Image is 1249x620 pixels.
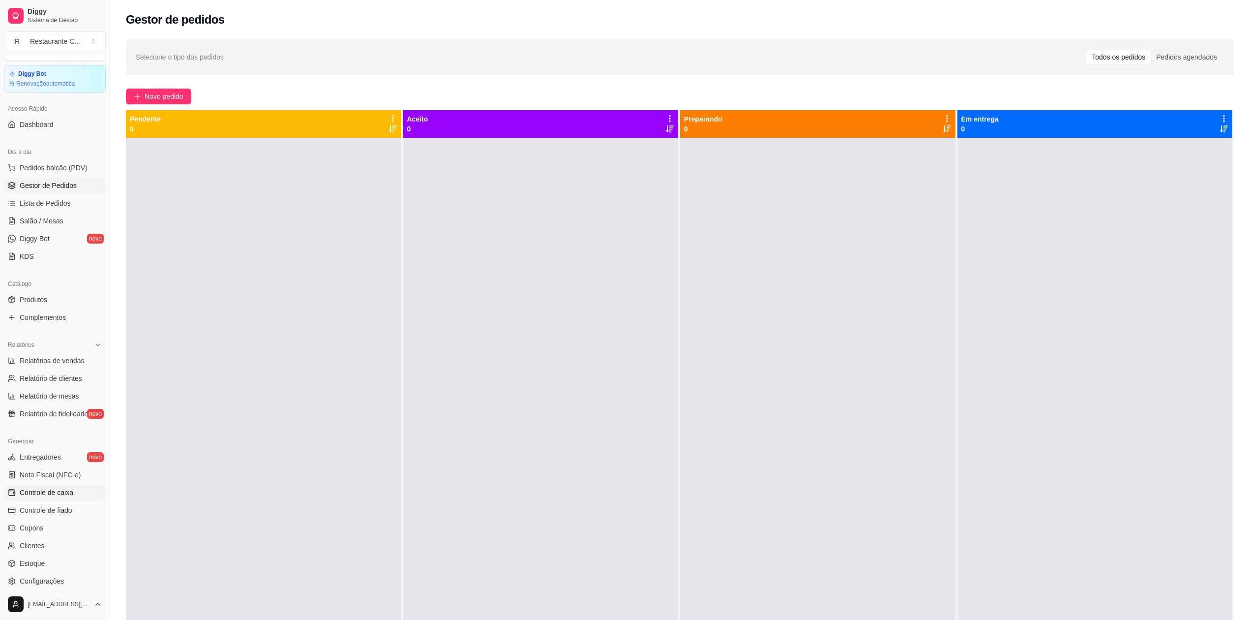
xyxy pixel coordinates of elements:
[4,502,106,518] a: Controle de fiado
[20,558,45,568] span: Estoque
[20,234,50,244] span: Diggy Bot
[145,91,183,102] span: Novo pedido
[20,373,82,383] span: Relatório de clientes
[4,117,106,132] a: Dashboard
[1086,50,1151,64] div: Todos os pedidos
[28,16,102,24] span: Sistema de Gestão
[136,52,224,62] span: Selecione o tipo dos pedidos
[130,114,161,124] p: Pendente
[20,391,79,401] span: Relatório de mesas
[126,89,191,104] button: Novo pedido
[20,163,88,173] span: Pedidos balcão (PDV)
[20,251,34,261] span: KDS
[28,600,90,608] span: [EMAIL_ADDRESS][DOMAIN_NAME]
[4,65,106,93] a: Diggy BotRenovaçãoautomática
[16,80,75,88] article: Renovação automática
[20,216,63,226] span: Salão / Mesas
[20,452,61,462] span: Entregadores
[4,434,106,449] div: Gerenciar
[20,505,72,515] span: Controle de fiado
[4,292,106,308] a: Produtos
[4,31,106,51] button: Select a team
[4,449,106,465] a: Entregadoresnovo
[4,556,106,571] a: Estoque
[28,7,102,16] span: Diggy
[961,114,999,124] p: Em entrega
[4,160,106,176] button: Pedidos balcão (PDV)
[12,36,22,46] span: R
[20,541,45,551] span: Clientes
[4,592,106,616] button: [EMAIL_ADDRESS][DOMAIN_NAME]
[20,523,43,533] span: Cupons
[4,178,106,193] a: Gestor de Pedidos
[20,198,71,208] span: Lista de Pedidos
[4,144,106,160] div: Dia a dia
[20,576,64,586] span: Configurações
[4,520,106,536] a: Cupons
[134,93,141,100] span: plus
[130,124,161,134] p: 0
[407,124,428,134] p: 0
[4,276,106,292] div: Catálogo
[4,101,106,117] div: Acesso Rápido
[18,70,46,78] article: Diggy Bot
[684,114,722,124] p: Preparando
[4,467,106,483] a: Nota Fiscal (NFC-e)
[4,485,106,500] a: Controle de caixa
[4,388,106,404] a: Relatório de mesas
[4,213,106,229] a: Salão / Mesas
[20,295,47,305] span: Produtos
[961,124,999,134] p: 0
[20,470,81,480] span: Nota Fiscal (NFC-e)
[20,312,66,322] span: Complementos
[1151,50,1222,64] div: Pedidos agendados
[407,114,428,124] p: Aceito
[4,4,106,28] a: DiggySistema de Gestão
[20,120,54,129] span: Dashboard
[126,12,225,28] h2: Gestor de pedidos
[20,356,85,366] span: Relatórios de vendas
[4,371,106,386] a: Relatório de clientes
[4,231,106,247] a: Diggy Botnovo
[4,538,106,554] a: Clientes
[4,195,106,211] a: Lista de Pedidos
[4,573,106,589] a: Configurações
[4,353,106,369] a: Relatórios de vendas
[4,406,106,422] a: Relatório de fidelidadenovo
[20,488,73,497] span: Controle de caixa
[30,36,80,46] div: Restaurante C ...
[684,124,722,134] p: 0
[8,341,34,349] span: Relatórios
[20,409,88,419] span: Relatório de fidelidade
[4,248,106,264] a: KDS
[4,310,106,325] a: Complementos
[20,181,77,190] span: Gestor de Pedidos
